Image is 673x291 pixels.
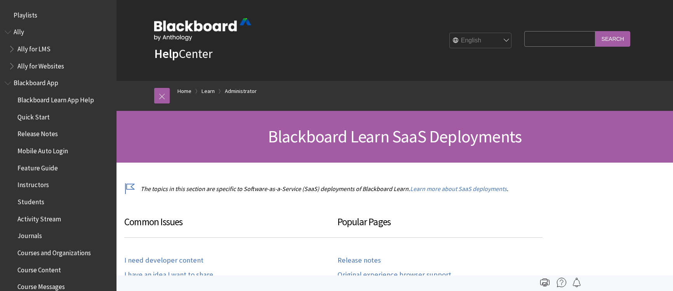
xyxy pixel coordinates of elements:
[17,161,58,172] span: Feature Guide
[337,215,543,238] h3: Popular Pages
[124,256,203,265] a: I need developer content
[450,33,512,49] select: Site Language Selector
[225,86,257,96] a: Administrator
[154,46,212,61] a: HelpCenter
[124,270,213,279] a: I have an idea I want to share
[17,263,61,274] span: Course Content
[17,144,68,155] span: Mobile Auto Login
[17,128,58,138] span: Release Notes
[154,18,251,41] img: Blackboard by Anthology
[14,9,37,19] span: Playlists
[124,215,337,238] h3: Common Issues
[17,110,50,121] span: Quick Start
[177,86,191,96] a: Home
[154,46,179,61] strong: Help
[17,195,44,206] span: Students
[5,26,112,73] nav: Book outline for Anthology Ally Help
[337,270,451,279] a: Original experience browser support
[17,179,49,189] span: Instructors
[14,26,24,36] span: Ally
[5,9,112,22] nav: Book outline for Playlists
[17,280,65,291] span: Course Messages
[17,42,50,53] span: Ally for LMS
[540,278,550,287] img: Print
[14,77,58,87] span: Blackboard App
[17,246,91,257] span: Courses and Organizations
[17,230,42,240] span: Journals
[410,185,507,193] a: Learn more about SaaS deployments
[268,126,522,147] span: Blackboard Learn SaaS Deployments
[572,278,581,287] img: Follow this page
[557,278,566,287] img: More help
[337,256,381,265] a: Release notes
[124,184,550,193] p: The topics in this section are specific to Software-as-a-Service (SaaS) deployments of Blackboard...
[202,86,215,96] a: Learn
[595,31,630,46] input: Search
[17,93,94,104] span: Blackboard Learn App Help
[17,212,61,223] span: Activity Stream
[17,60,64,70] span: Ally for Websites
